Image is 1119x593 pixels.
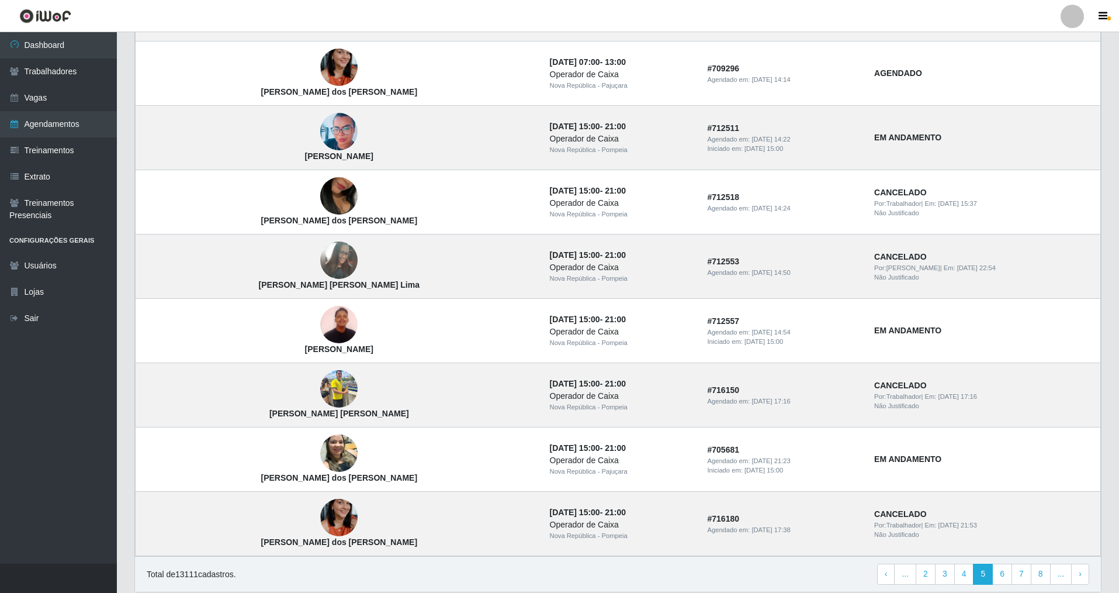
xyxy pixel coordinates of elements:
time: [DATE] 15:00 [550,443,600,453]
time: 21:00 [605,186,626,195]
a: 3 [935,564,955,585]
strong: [PERSON_NAME] dos [PERSON_NAME] [261,473,417,482]
time: [DATE] 07:00 [550,57,600,67]
time: [DATE] 14:54 [751,329,790,336]
div: Operador de Caixa [550,68,694,81]
span: Por: Trabalhador [874,393,921,400]
span: Por: [PERSON_NAME] [874,264,940,271]
div: Agendado em: [707,204,860,213]
a: 6 [992,564,1012,585]
time: [DATE] 21:53 [938,522,977,529]
img: Mucio Vicente de Oliveira [320,300,358,350]
div: Operador de Caixa [550,519,694,531]
time: [DATE] 15:00 [744,338,783,345]
time: [DATE] 17:16 [938,393,977,400]
span: ‹ [885,569,888,578]
strong: [PERSON_NAME] dos [PERSON_NAME] [261,87,417,96]
time: [DATE] 14:24 [751,205,790,212]
time: [DATE] 22:54 [957,264,996,271]
strong: - [550,122,626,131]
strong: CANCELADO [874,509,926,519]
time: [DATE] 17:38 [751,526,790,533]
img: CoreUI Logo [19,9,71,23]
div: Agendado em: [707,135,860,144]
strong: - [550,379,626,388]
div: Operador de Caixa [550,326,694,338]
strong: - [550,508,626,517]
span: Por: Trabalhador [874,522,921,529]
time: 21:00 [605,379,626,388]
span: › [1079,569,1082,578]
div: Operador de Caixa [550,133,694,145]
div: Nova República - Pajuçara [550,467,694,477]
strong: [PERSON_NAME] [PERSON_NAME] Lima [259,280,420,289]
img: Hitalo Matheus Gomes de Melo [320,364,358,414]
time: 13:00 [605,57,626,67]
time: [DATE] 15:00 [550,122,600,131]
div: Agendado em: [707,456,860,466]
div: | Em: [874,392,1093,402]
div: Agendado em: [707,525,860,535]
div: Nova República - Pajuçara [550,81,694,91]
time: [DATE] 14:22 [751,136,790,143]
strong: [PERSON_NAME] [305,344,373,354]
strong: [PERSON_NAME] dos [PERSON_NAME] [261,216,417,225]
div: Nova República - Pompeia [550,402,694,412]
time: 21:00 [605,315,626,324]
strong: [PERSON_NAME] [PERSON_NAME] [269,409,409,418]
strong: # 712511 [707,123,739,133]
strong: - [550,315,626,324]
strong: - [550,443,626,453]
div: Nova República - Pompeia [550,209,694,219]
time: [DATE] 15:00 [744,145,783,152]
div: Nova República - Pompeia [550,145,694,155]
div: Não Justificado [874,401,1093,411]
div: Operador de Caixa [550,197,694,209]
strong: EM ANDAMENTO [874,326,941,335]
strong: # 712553 [707,257,739,266]
strong: # 712557 [707,316,739,326]
a: ... [894,564,916,585]
strong: CANCELADO [874,188,926,197]
div: Operador de Caixa [550,454,694,467]
strong: EM ANDAMENTO [874,454,941,464]
strong: # 712518 [707,192,739,202]
div: Agendado em: [707,75,860,85]
div: Agendado em: [707,268,860,278]
a: ... [1050,564,1072,585]
div: | Em: [874,263,1093,273]
img: Leticia Hellen dos Santos Azevedo [320,35,358,101]
time: [DATE] 14:50 [751,269,790,276]
img: Janiele Ribeiro dos Santos [320,429,358,478]
p: Total de 13111 cadastros. [147,568,236,581]
time: 21:00 [605,443,626,453]
strong: EM ANDAMENTO [874,133,941,142]
time: [DATE] 17:16 [751,398,790,405]
div: Nova República - Pompeia [550,531,694,541]
time: [DATE] 15:00 [550,508,600,517]
time: [DATE] 21:23 [751,457,790,464]
div: Operador de Caixa [550,390,694,402]
a: 2 [916,564,936,585]
div: Não Justificado [874,530,1093,540]
strong: AGENDADO [874,68,922,78]
nav: pagination [877,564,1089,585]
span: Por: Trabalhador [874,200,921,207]
div: Agendado em: [707,397,860,406]
div: Não Justificado [874,208,1093,218]
img: Renata Barbosa dos Santos [320,163,358,230]
div: Iniciado em: [707,337,860,347]
strong: # 709296 [707,64,739,73]
strong: - [550,57,626,67]
time: [DATE] 15:00 [550,379,600,388]
img: Samara Caroline Oliveira De Souza [320,108,358,156]
a: 7 [1011,564,1031,585]
time: [DATE] 15:00 [550,186,600,195]
strong: - [550,186,626,195]
a: Previous [877,564,895,585]
strong: [PERSON_NAME] [305,151,373,161]
strong: # 716180 [707,514,739,523]
strong: # 705681 [707,445,739,454]
time: [DATE] 14:14 [751,76,790,83]
strong: # 716150 [707,385,739,395]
